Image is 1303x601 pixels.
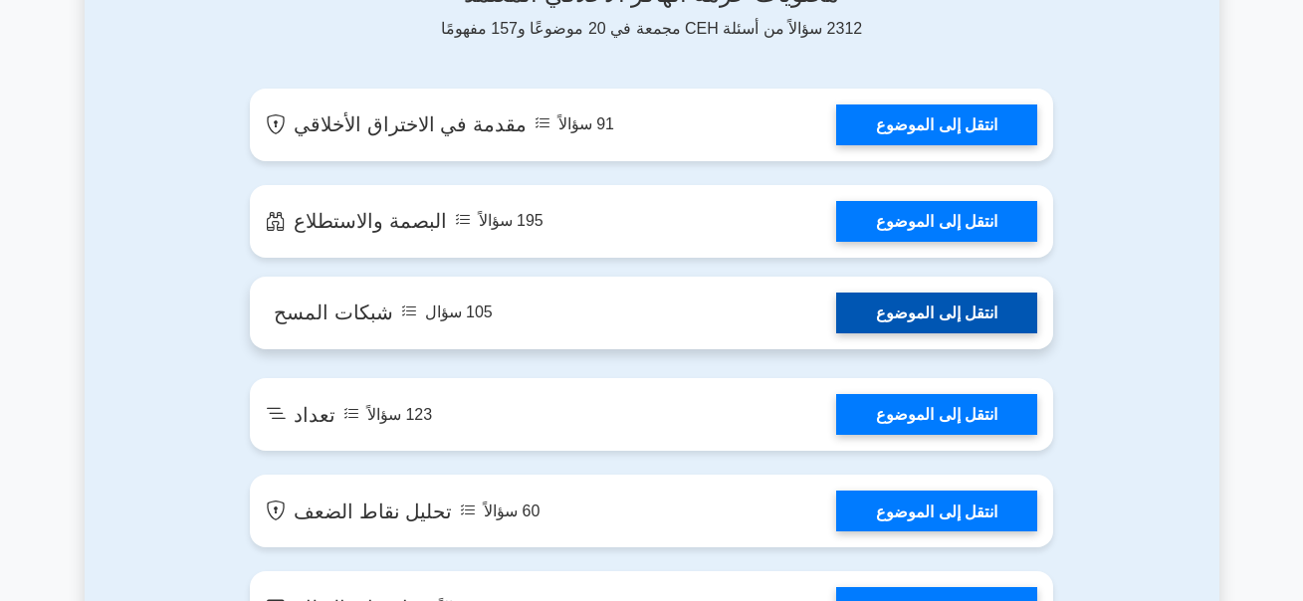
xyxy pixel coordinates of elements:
[441,20,862,37] font: 2312 سؤالاً من أسئلة CEH مجمعة في 20 موضوعًا و157 مفهومًا
[836,201,1037,242] a: انتقل إلى الموضوع
[836,491,1037,531] a: انتقل إلى الموضوع
[836,293,1037,333] a: انتقل إلى الموضوع
[836,394,1037,435] a: انتقل إلى الموضوع
[836,104,1037,145] a: انتقل إلى الموضوع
